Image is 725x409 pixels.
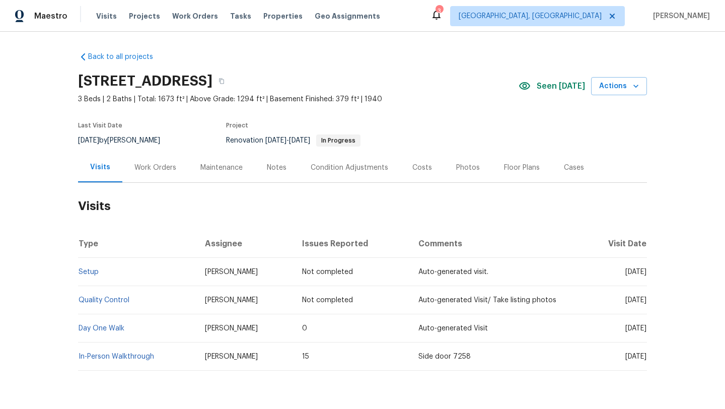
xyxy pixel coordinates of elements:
[267,163,286,173] div: Notes
[205,268,258,276] span: [PERSON_NAME]
[625,268,646,276] span: [DATE]
[294,230,410,258] th: Issues Reported
[625,325,646,332] span: [DATE]
[581,230,647,258] th: Visit Date
[599,80,639,93] span: Actions
[90,162,110,172] div: Visits
[230,13,251,20] span: Tasks
[78,52,175,62] a: Back to all projects
[564,163,584,173] div: Cases
[418,268,488,276] span: Auto-generated visit.
[78,230,197,258] th: Type
[79,297,129,304] a: Quality Control
[315,11,380,21] span: Geo Assignments
[265,137,310,144] span: -
[34,11,67,21] span: Maestro
[418,297,556,304] span: Auto-generated Visit/ Take listing photos
[78,137,99,144] span: [DATE]
[78,134,172,147] div: by [PERSON_NAME]
[436,6,443,16] div: 3
[205,353,258,360] span: [PERSON_NAME]
[412,163,432,173] div: Costs
[302,297,353,304] span: Not completed
[79,353,154,360] a: In-Person Walkthrough
[537,81,585,91] span: Seen [DATE]
[134,163,176,173] div: Work Orders
[79,268,99,276] a: Setup
[78,94,519,104] span: 3 Beds | 2 Baths | Total: 1673 ft² | Above Grade: 1294 ft² | Basement Finished: 379 ft² | 1940
[456,163,480,173] div: Photos
[226,137,360,144] span: Renovation
[172,11,218,21] span: Work Orders
[200,163,243,173] div: Maintenance
[591,77,647,96] button: Actions
[311,163,388,173] div: Condition Adjustments
[78,76,212,86] h2: [STREET_ADDRESS]
[197,230,295,258] th: Assignee
[625,353,646,360] span: [DATE]
[78,183,647,230] h2: Visits
[317,138,359,144] span: In Progress
[265,137,286,144] span: [DATE]
[79,325,124,332] a: Day One Walk
[226,122,248,128] span: Project
[649,11,710,21] span: [PERSON_NAME]
[302,325,307,332] span: 0
[504,163,540,173] div: Floor Plans
[205,297,258,304] span: [PERSON_NAME]
[96,11,117,21] span: Visits
[418,325,488,332] span: Auto-generated Visit
[418,353,471,360] span: Side door 7258
[302,353,309,360] span: 15
[129,11,160,21] span: Projects
[263,11,303,21] span: Properties
[78,122,122,128] span: Last Visit Date
[205,325,258,332] span: [PERSON_NAME]
[410,230,581,258] th: Comments
[625,297,646,304] span: [DATE]
[302,268,353,276] span: Not completed
[459,11,602,21] span: [GEOGRAPHIC_DATA], [GEOGRAPHIC_DATA]
[289,137,310,144] span: [DATE]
